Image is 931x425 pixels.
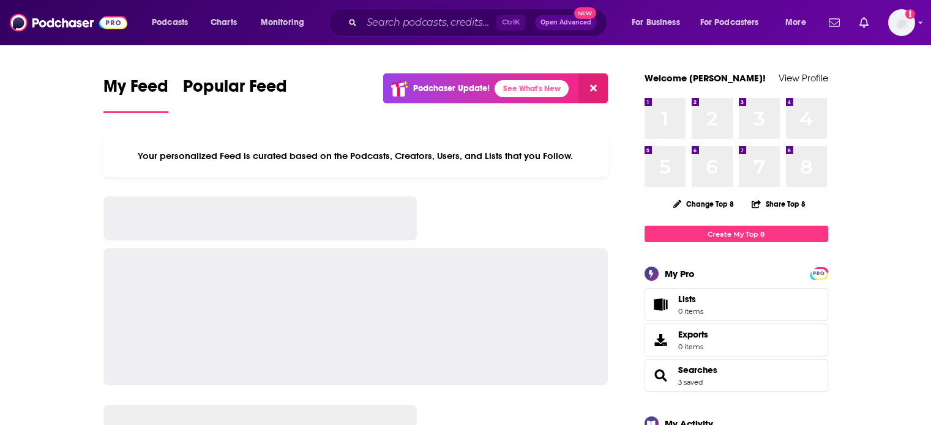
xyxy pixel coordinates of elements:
a: View Profile [779,72,828,84]
button: open menu [143,13,204,32]
a: Searches [678,364,717,375]
a: Charts [203,13,244,32]
button: open menu [252,13,320,32]
div: Search podcasts, credits, & more... [340,9,619,37]
span: Popular Feed [183,76,287,104]
span: New [574,7,596,19]
input: Search podcasts, credits, & more... [362,13,496,32]
span: Monitoring [261,14,304,31]
a: Show notifications dropdown [854,12,873,33]
button: Change Top 8 [666,196,742,212]
a: Welcome [PERSON_NAME]! [645,72,766,84]
span: Lists [678,294,703,305]
span: Searches [645,359,828,392]
span: Lists [678,294,696,305]
span: Ctrl K [496,15,525,31]
img: Podchaser - Follow, Share and Rate Podcasts [10,11,127,34]
a: Searches [649,367,673,384]
span: For Podcasters [700,14,759,31]
button: Share Top 8 [751,192,806,216]
span: Exports [678,329,708,340]
button: open menu [777,13,821,32]
p: Podchaser Update! [413,83,490,94]
a: Popular Feed [183,76,287,113]
span: Lists [649,296,673,313]
button: Show profile menu [888,9,915,36]
a: 3 saved [678,378,703,386]
span: 0 items [678,342,708,351]
a: See What's New [495,80,569,97]
svg: Add a profile image [905,9,915,19]
span: My Feed [103,76,168,104]
span: Exports [649,331,673,349]
button: open menu [623,13,695,32]
a: Create My Top 8 [645,226,828,242]
span: 0 items [678,307,703,316]
a: Lists [645,288,828,321]
span: Open Advanced [540,20,591,26]
div: Your personalized Feed is curated based on the Podcasts, Creators, Users, and Lists that you Follow. [103,135,608,177]
a: My Feed [103,76,168,113]
button: Open AdvancedNew [535,15,597,30]
div: My Pro [665,268,695,279]
span: Logged in as N0elleB7 [888,9,915,36]
span: For Business [632,14,680,31]
span: Podcasts [152,14,188,31]
a: Exports [645,323,828,357]
span: More [785,14,806,31]
a: Show notifications dropdown [824,12,845,33]
button: open menu [692,13,777,32]
img: User Profile [888,9,915,36]
a: PRO [812,268,826,278]
span: Charts [211,14,237,31]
